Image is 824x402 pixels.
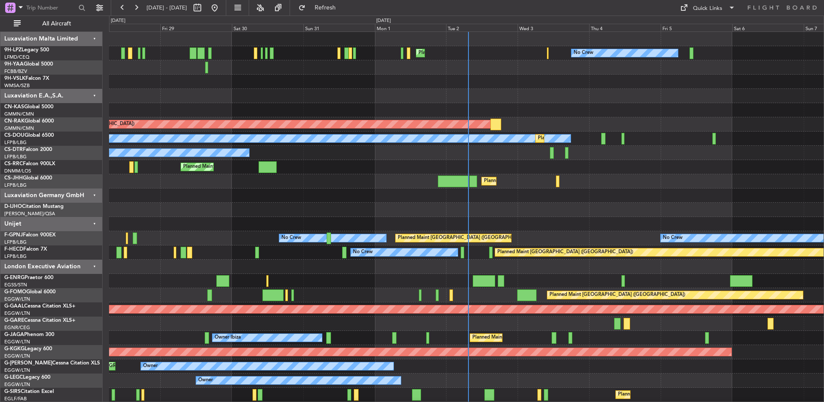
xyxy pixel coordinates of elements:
[307,5,343,11] span: Refresh
[4,332,24,337] span: G-JAGA
[4,247,47,252] a: F-HECDFalcon 7X
[4,253,27,260] a: LFPB/LBG
[4,111,34,117] a: GMMN/CMN
[4,275,53,280] a: G-ENRGPraetor 600
[4,353,30,359] a: EGGW/LTN
[4,76,25,81] span: 9H-VSLK
[215,331,241,344] div: Owner Ibiza
[26,1,76,14] input: Trip Number
[398,232,534,245] div: Planned Maint [GEOGRAPHIC_DATA] ([GEOGRAPHIC_DATA])
[4,346,52,352] a: G-KGKGLegacy 600
[376,17,391,25] div: [DATE]
[4,82,30,89] a: WMSA/SZB
[4,247,23,252] span: F-HECD
[676,1,740,15] button: Quick Links
[4,147,23,152] span: CS-DTR
[4,47,22,53] span: 9H-LPZ
[418,47,515,60] div: Planned Maint Nice ([GEOGRAPHIC_DATA])
[4,389,54,394] a: G-SIRSCitation Excel
[4,375,23,380] span: G-LEGC
[143,360,158,373] div: Owner
[618,388,754,401] div: Planned Maint [GEOGRAPHIC_DATA] ([GEOGRAPHIC_DATA])
[160,24,232,31] div: Fri 29
[353,246,373,259] div: No Crew
[147,4,187,12] span: [DATE] - [DATE]
[4,361,100,366] a: G-[PERSON_NAME]Cessna Citation XLS
[4,346,25,352] span: G-KGKG
[446,24,518,31] div: Tue 2
[375,24,446,31] div: Mon 1
[4,68,27,75] a: FCBB/BZV
[111,17,125,25] div: [DATE]
[22,21,91,27] span: All Aircraft
[4,147,52,152] a: CS-DTRFalcon 2000
[4,296,30,302] a: EGGW/LTN
[4,139,27,146] a: LFPB/LBG
[4,182,27,188] a: LFPB/LBG
[281,232,301,245] div: No Crew
[4,375,50,380] a: G-LEGCLegacy 600
[732,24,804,31] div: Sat 6
[294,1,346,15] button: Refresh
[4,176,52,181] a: CS-JHHGlobal 6000
[4,62,24,67] span: 9H-YAA
[4,76,49,81] a: 9H-VSLKFalcon 7X
[4,332,54,337] a: G-JAGAPhenom 300
[4,310,30,317] a: EGGW/LTN
[574,47,593,60] div: No Crew
[4,133,25,138] span: CS-DOU
[4,304,24,309] span: G-GAAL
[4,282,27,288] a: EGSS/STN
[198,374,213,387] div: Owner
[4,54,29,60] a: LFMD/CEQ
[4,396,27,402] a: EGLF/FAB
[4,239,27,245] a: LFPB/LBG
[4,232,56,238] a: F-GPNJFalcon 900EX
[4,361,52,366] span: G-[PERSON_NAME]
[661,24,732,31] div: Fri 5
[4,161,23,166] span: CS-RRC
[4,367,30,374] a: EGGW/LTN
[4,104,24,110] span: CN-KAS
[4,176,23,181] span: CS-JHH
[538,132,674,145] div: Planned Maint [GEOGRAPHIC_DATA] ([GEOGRAPHIC_DATA])
[663,232,683,245] div: No Crew
[4,119,25,124] span: CN-RAK
[589,24,661,31] div: Thu 4
[4,304,75,309] a: G-GAALCessna Citation XLS+
[472,331,608,344] div: Planned Maint [GEOGRAPHIC_DATA] ([GEOGRAPHIC_DATA])
[4,339,30,345] a: EGGW/LTN
[89,24,160,31] div: Thu 28
[4,389,21,394] span: G-SIRS
[4,289,56,295] a: G-FOMOGlobal 6000
[303,24,375,31] div: Sun 31
[4,289,26,295] span: G-FOMO
[4,125,34,132] a: GMMN/CMN
[4,119,54,124] a: CN-RAKGlobal 6000
[4,154,27,160] a: LFPB/LBG
[4,318,75,323] a: G-GARECessna Citation XLS+
[4,232,23,238] span: F-GPNJ
[4,210,55,217] a: [PERSON_NAME]/QSA
[4,168,31,174] a: DNMM/LOS
[9,17,94,31] button: All Aircraft
[4,204,64,209] a: D-IJHOCitation Mustang
[4,161,55,166] a: CS-RRCFalcon 900LX
[484,175,620,188] div: Planned Maint [GEOGRAPHIC_DATA] ([GEOGRAPHIC_DATA])
[4,275,25,280] span: G-ENRG
[183,160,319,173] div: Planned Maint [GEOGRAPHIC_DATA] ([GEOGRAPHIC_DATA])
[4,204,22,209] span: D-IJHO
[693,4,722,13] div: Quick Links
[4,381,30,388] a: EGGW/LTN
[549,289,685,301] div: Planned Maint [GEOGRAPHIC_DATA] ([GEOGRAPHIC_DATA])
[4,104,53,110] a: CN-KASGlobal 5000
[232,24,303,31] div: Sat 30
[497,246,633,259] div: Planned Maint [GEOGRAPHIC_DATA] ([GEOGRAPHIC_DATA])
[4,62,53,67] a: 9H-YAAGlobal 5000
[4,133,54,138] a: CS-DOUGlobal 6500
[4,324,30,331] a: EGNR/CEG
[4,47,49,53] a: 9H-LPZLegacy 500
[518,24,589,31] div: Wed 3
[4,318,24,323] span: G-GARE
